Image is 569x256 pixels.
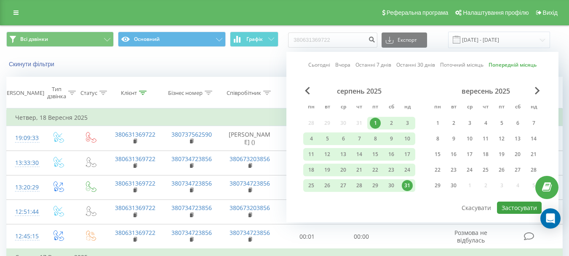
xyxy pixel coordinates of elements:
[494,117,510,129] div: пт 5 вер 2025 р.
[230,32,278,47] button: Графік
[20,36,48,43] span: Всі дзвінки
[496,149,507,160] div: 19
[496,118,507,129] div: 5
[402,180,413,191] div: 31
[322,164,333,175] div: 19
[510,148,526,161] div: сб 20 вер 2025 р.
[540,208,561,229] div: Open Intercom Messenger
[168,89,203,97] div: Бізнес номер
[171,130,212,138] a: 380737562590
[489,61,537,69] a: Попередній місяць
[462,164,478,176] div: ср 24 вер 2025 р.
[440,61,484,69] a: Поточний місяць
[353,101,366,114] abbr: четвер
[497,202,542,214] button: Застосувати
[448,164,459,175] div: 23
[382,32,427,48] button: Експорт
[526,164,542,176] div: нд 28 вер 2025 р.
[305,101,318,114] abbr: понеділок
[354,180,365,191] div: 28
[480,149,491,160] div: 18
[399,164,415,176] div: нд 24 серп 2025 р.
[478,148,494,161] div: чт 18 вер 2025 р.
[464,164,475,175] div: 24
[386,164,397,175] div: 23
[338,164,349,175] div: 20
[511,101,524,114] abbr: субота
[494,164,510,176] div: пт 26 вер 2025 р.
[351,148,367,161] div: чт 14 серп 2025 р.
[454,229,487,244] span: Розмова не відбулась
[280,151,334,175] td: 00:10
[402,133,413,144] div: 10
[447,101,460,114] abbr: вівторок
[543,9,558,16] span: Вихід
[528,149,539,160] div: 21
[527,101,540,114] abbr: неділя
[367,132,383,145] div: пт 8 серп 2025 р.
[115,204,155,212] a: 380631369722
[306,149,317,160] div: 11
[399,148,415,161] div: нд 17 серп 2025 р.
[462,132,478,145] div: ср 10 вер 2025 р.
[351,164,367,176] div: чт 21 серп 2025 р.
[496,133,507,144] div: 12
[6,60,59,68] button: Скинути фільтри
[319,179,335,192] div: вт 26 серп 2025 р.
[446,164,462,176] div: вт 23 вер 2025 р.
[480,164,491,175] div: 25
[370,149,381,160] div: 15
[367,148,383,161] div: пт 15 серп 2025 р.
[306,133,317,144] div: 4
[280,224,334,249] td: 00:01
[478,132,494,145] div: чт 11 вер 2025 р.
[319,148,335,161] div: вт 12 серп 2025 р.
[47,86,66,100] div: Тип дзвінка
[115,155,155,163] a: 380631369722
[448,133,459,144] div: 9
[446,117,462,129] div: вт 2 вер 2025 р.
[338,149,349,160] div: 13
[462,117,478,129] div: ср 3 вер 2025 р.
[396,61,435,69] a: Останні 30 днів
[354,149,365,160] div: 14
[370,133,381,144] div: 8
[528,133,539,144] div: 14
[115,130,155,138] a: 380631369722
[80,89,97,97] div: Статус
[480,133,491,144] div: 11
[337,101,350,114] abbr: середа
[321,101,334,114] abbr: вівторок
[526,148,542,161] div: нд 21 вер 2025 р.
[15,155,33,171] div: 13:33:30
[399,179,415,192] div: нд 31 серп 2025 р.
[402,164,413,175] div: 24
[334,224,389,249] td: 00:00
[115,179,155,187] a: 380631369722
[306,164,317,175] div: 18
[171,179,212,187] a: 380734723856
[526,132,542,145] div: нд 14 вер 2025 р.
[369,101,382,114] abbr: п’ятниця
[354,164,365,175] div: 21
[432,149,443,160] div: 15
[385,101,398,114] abbr: субота
[479,101,492,114] abbr: четвер
[386,118,397,129] div: 2
[430,164,446,176] div: пн 22 вер 2025 р.
[288,32,377,48] input: Пошук за номером
[230,179,270,187] a: 380734723856
[464,149,475,160] div: 17
[432,133,443,144] div: 8
[322,180,333,191] div: 26
[335,164,351,176] div: ср 20 серп 2025 р.
[402,149,413,160] div: 17
[448,118,459,129] div: 2
[370,164,381,175] div: 22
[305,87,310,94] span: Previous Month
[399,132,415,145] div: нд 10 серп 2025 р.
[118,32,225,47] button: Основний
[15,228,33,245] div: 12:45:15
[335,148,351,161] div: ср 13 серп 2025 р.
[367,179,383,192] div: пт 29 серп 2025 р.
